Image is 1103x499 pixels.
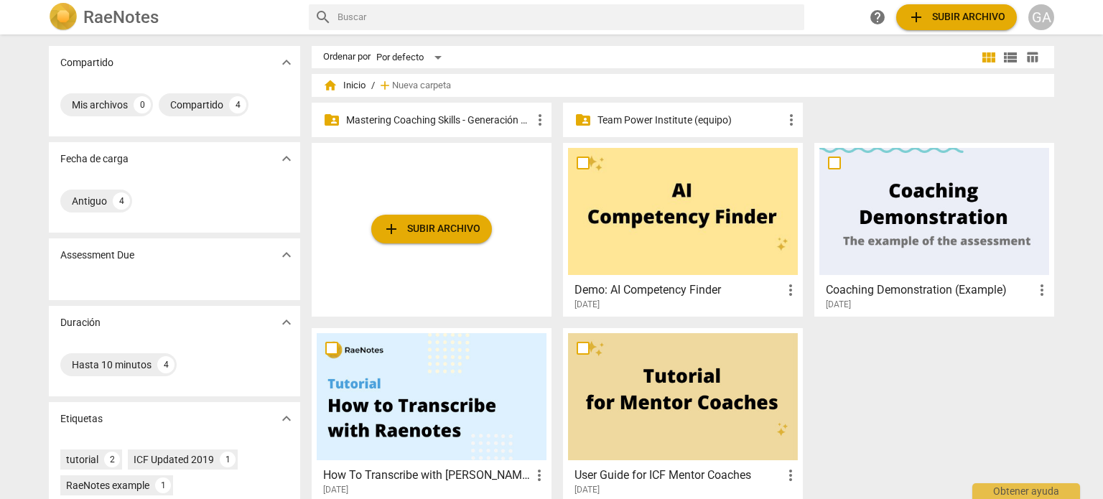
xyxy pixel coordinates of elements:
[323,484,348,496] span: [DATE]
[113,192,130,210] div: 4
[278,410,295,427] span: expand_more
[574,467,782,484] h3: User Guide for ICF Mentor Coaches
[66,452,98,467] div: tutorial
[574,281,782,299] h3: Demo: AI Competency Finder
[980,49,997,66] span: view_module
[278,54,295,71] span: expand_more
[371,80,375,91] span: /
[278,150,295,167] span: expand_more
[1021,47,1043,68] button: Tabla
[574,484,600,496] span: [DATE]
[323,78,338,93] span: home
[276,52,297,73] button: Mostrar más
[338,6,799,29] input: Buscar
[72,194,107,208] div: Antiguo
[317,333,546,495] a: How To Transcribe with [PERSON_NAME][DATE]
[60,411,103,426] p: Etiquetas
[134,452,214,467] div: ICF Updated 2019
[60,315,101,330] p: Duración
[782,281,799,299] span: more_vert
[782,467,799,484] span: more_vert
[346,113,531,128] p: Mastering Coaching Skills - Generación 31
[72,98,128,112] div: Mis archivos
[83,7,159,27] h2: RaeNotes
[276,244,297,266] button: Mostrar más
[155,477,171,493] div: 1
[49,3,78,32] img: Logo
[392,80,451,91] span: Nueva carpeta
[323,111,340,129] span: folder_shared
[60,248,134,263] p: Assessment Due
[908,9,1005,26] span: Subir archivo
[972,483,1080,499] div: Obtener ayuda
[869,9,886,26] span: help
[597,113,783,128] p: Team Power Institute (equipo)
[376,46,447,69] div: Por defecto
[568,333,798,495] a: User Guide for ICF Mentor Coaches[DATE]
[531,467,548,484] span: more_vert
[104,452,120,467] div: 2
[276,148,297,169] button: Mostrar más
[1028,4,1054,30] button: GA
[568,148,798,310] a: Demo: AI Competency Finder[DATE]
[229,96,246,113] div: 4
[72,358,152,372] div: Hasta 10 minutos
[383,220,400,238] span: add
[278,246,295,264] span: expand_more
[1025,50,1039,64] span: table_chart
[220,452,236,467] div: 1
[276,408,297,429] button: Mostrar más
[819,148,1049,310] a: Coaching Demonstration (Example)[DATE]
[315,9,332,26] span: search
[323,78,366,93] span: Inicio
[826,281,1033,299] h3: Coaching Demonstration (Example)
[1033,281,1051,299] span: more_vert
[323,467,531,484] h3: How To Transcribe with RaeNotes
[574,111,592,129] span: folder_shared
[134,96,151,113] div: 0
[383,220,480,238] span: Subir archivo
[276,312,297,333] button: Mostrar más
[66,478,149,493] div: RaeNotes example
[531,111,549,129] span: more_vert
[1002,49,1019,66] span: view_list
[574,299,600,311] span: [DATE]
[49,3,297,32] a: LogoRaeNotes
[323,52,371,62] div: Ordenar por
[60,55,113,70] p: Compartido
[157,356,174,373] div: 4
[896,4,1017,30] button: Subir
[865,4,890,30] a: Obtener ayuda
[371,215,492,243] button: Subir
[278,314,295,331] span: expand_more
[60,151,129,167] p: Fecha de carga
[908,9,925,26] span: add
[783,111,800,129] span: more_vert
[826,299,851,311] span: [DATE]
[1000,47,1021,68] button: Lista
[978,47,1000,68] button: Cuadrícula
[378,78,392,93] span: add
[170,98,223,112] div: Compartido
